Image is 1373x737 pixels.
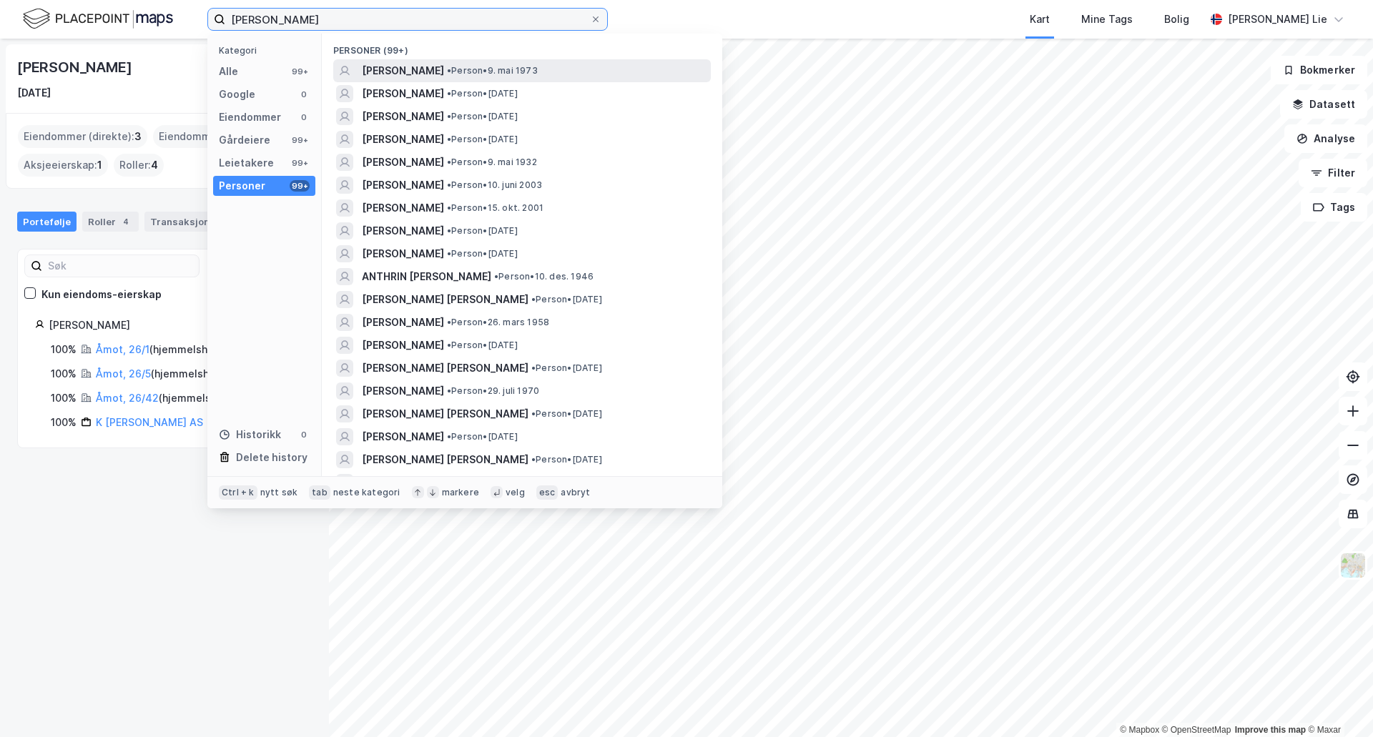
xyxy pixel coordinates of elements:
span: Person • 9. mai 1973 [447,65,538,76]
span: 1 [97,157,102,174]
div: Kart [1030,11,1050,28]
iframe: Chat Widget [1301,668,1373,737]
span: Person • [DATE] [531,454,602,465]
div: Ctrl + k [219,485,257,500]
img: logo.f888ab2527a4732fd821a326f86c7f29.svg [23,6,173,31]
a: OpenStreetMap [1162,725,1231,735]
div: Kategori [219,45,315,56]
a: Åmot, 26/5 [96,367,151,380]
span: • [447,225,451,236]
div: 0 [298,429,310,440]
div: nytt søk [260,487,298,498]
div: 99+ [290,157,310,169]
span: • [531,454,536,465]
button: Analyse [1284,124,1367,153]
span: Person • 15. okt. 2001 [447,202,543,214]
div: Mine Tags [1081,11,1133,28]
span: • [447,65,451,76]
a: Åmot, 26/42 [96,392,159,404]
span: ANTHRIN [PERSON_NAME] [362,268,491,285]
div: 0 [298,112,310,123]
span: [PERSON_NAME] [362,131,444,148]
div: neste kategori [333,487,400,498]
span: • [447,385,451,396]
span: [PERSON_NAME] [362,154,444,171]
a: K [PERSON_NAME] AS [96,416,203,428]
div: tab [309,485,330,500]
span: [PERSON_NAME] [PERSON_NAME] [362,405,528,422]
span: • [447,157,451,167]
button: Bokmerker [1271,56,1367,84]
div: ( hjemmelshaver ) [96,365,234,382]
span: [PERSON_NAME] [362,382,444,400]
div: Roller : [114,154,164,177]
span: [PERSON_NAME] [362,85,444,102]
span: • [531,362,536,373]
div: markere [442,487,479,498]
span: [PERSON_NAME] [362,177,444,194]
div: Leietakere [219,154,274,172]
div: [DATE] [17,84,51,102]
img: Z [1339,552,1367,579]
button: Tags [1301,193,1367,222]
div: Personer [219,177,265,194]
span: • [531,408,536,419]
span: [PERSON_NAME] [362,245,444,262]
div: Google [219,86,255,103]
div: velg [506,487,525,498]
span: • [447,431,451,442]
span: Person • 10. des. 1946 [494,271,594,282]
div: ( hjemmelshaver ) [96,390,242,407]
div: Eiendommer (direkte) : [18,125,147,148]
span: 4 [151,157,158,174]
span: [PERSON_NAME] [362,314,444,331]
span: 3 [134,128,142,145]
span: Person • [DATE] [447,111,518,122]
span: Person • [DATE] [531,362,602,374]
div: Roller [82,212,139,232]
span: [PERSON_NAME] [362,474,444,491]
div: avbryt [561,487,590,498]
div: Aksjeeierskap : [18,154,108,177]
span: [PERSON_NAME] [PERSON_NAME] [362,451,528,468]
span: Person • [DATE] [447,248,518,259]
a: Mapbox [1120,725,1159,735]
input: Søk [42,255,199,277]
span: • [447,111,451,122]
div: 4 [119,214,133,229]
span: • [447,202,451,213]
span: [PERSON_NAME] [362,222,444,239]
div: Delete history [236,449,307,466]
span: Person • [DATE] [447,225,518,237]
div: Kontrollprogram for chat [1301,668,1373,737]
div: 99+ [290,180,310,192]
div: Alle [219,63,238,80]
span: • [447,248,451,259]
span: [PERSON_NAME] [362,62,444,79]
span: Person • [DATE] [447,431,518,442]
div: Kun eiendoms-eierskap [41,286,162,303]
span: Person • [DATE] [447,340,518,351]
div: 99+ [290,66,310,77]
span: • [447,134,451,144]
div: 100% [51,414,77,431]
div: Historikk [219,426,281,443]
div: [PERSON_NAME] Lie [1228,11,1327,28]
div: esc [536,485,558,500]
div: Eiendommer [219,109,281,126]
span: • [447,340,451,350]
span: • [447,179,451,190]
div: 100% [51,365,77,382]
a: Improve this map [1235,725,1306,735]
div: Transaksjoner [144,212,242,232]
div: Personer (99+) [322,34,722,59]
input: Søk på adresse, matrikkel, gårdeiere, leietakere eller personer [225,9,590,30]
span: Person • [DATE] [447,88,518,99]
div: 100% [51,341,77,358]
div: [PERSON_NAME] [17,56,134,79]
span: Person • 26. mars 1958 [447,317,549,328]
span: • [447,317,451,327]
div: 0 [298,89,310,100]
div: Eiendommer (Indirekte) : [153,125,291,148]
span: [PERSON_NAME] [362,108,444,125]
